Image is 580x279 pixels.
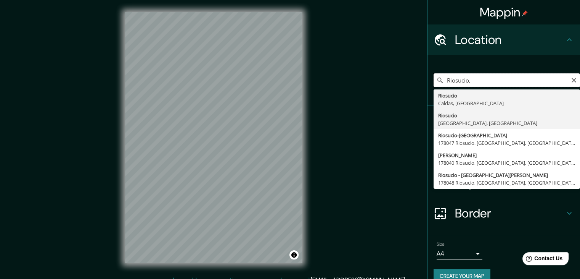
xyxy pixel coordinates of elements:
[480,5,528,20] h4: Mappin
[571,76,577,83] button: Clear
[438,159,575,167] div: 178040 Riosucio, [GEOGRAPHIC_DATA], [GEOGRAPHIC_DATA]
[427,24,580,55] div: Location
[434,73,580,87] input: Pick your city or area
[289,250,299,260] button: Toggle attribution
[125,12,302,263] canvas: Map
[512,249,572,271] iframe: Help widget launcher
[438,139,575,147] div: 178047 Riosucio, [GEOGRAPHIC_DATA], [GEOGRAPHIC_DATA]
[455,206,565,221] h4: Border
[522,10,528,16] img: pin-icon.png
[455,32,565,47] h4: Location
[438,99,575,107] div: Caldas, [GEOGRAPHIC_DATA]
[438,179,575,187] div: 178048 Riosucio, [GEOGRAPHIC_DATA], [GEOGRAPHIC_DATA]
[437,248,482,260] div: A4
[427,137,580,167] div: Style
[438,92,575,99] div: Riosucio
[427,198,580,229] div: Border
[438,112,575,119] div: Riosucio
[438,151,575,159] div: [PERSON_NAME]
[455,175,565,190] h4: Layout
[437,241,445,248] label: Size
[438,131,575,139] div: Riosucio-[GEOGRAPHIC_DATA]
[438,119,575,127] div: [GEOGRAPHIC_DATA], [GEOGRAPHIC_DATA]
[438,171,575,179] div: Riosucio - [GEOGRAPHIC_DATA][PERSON_NAME]
[427,106,580,137] div: Pins
[427,167,580,198] div: Layout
